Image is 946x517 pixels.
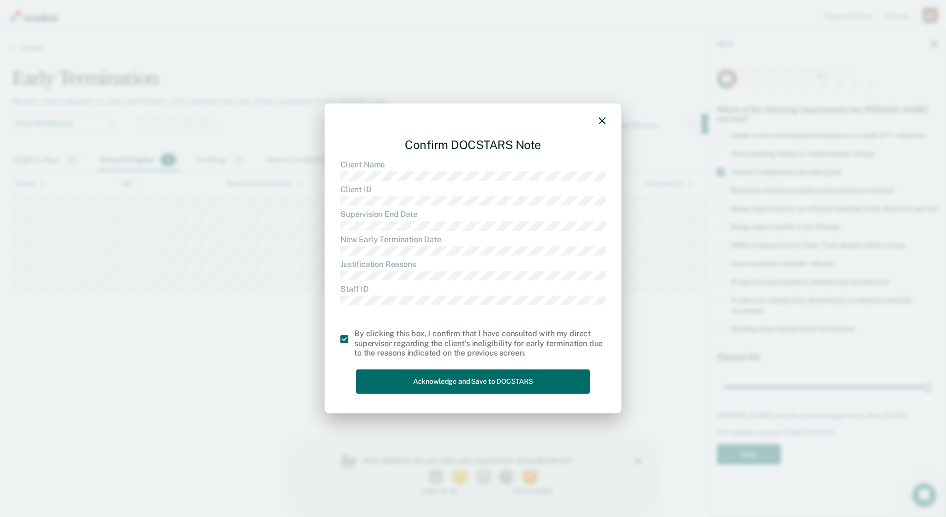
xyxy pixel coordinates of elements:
dt: Client Name [340,160,606,169]
div: 1 - Not at all [67,45,161,51]
button: Acknowledge and Save to DOCSTARS [356,369,590,394]
div: How satisfied are you with your experience using Recidiviz? [67,13,296,22]
button: 5 [225,27,245,42]
img: Profile image for Kim [44,10,59,26]
dt: Staff ID [340,284,606,294]
button: 4 [203,27,220,42]
button: 1 [133,27,150,42]
dt: Supervision End Date [340,209,606,219]
button: 3 [180,27,197,42]
dt: Justification Reasons [340,259,606,269]
div: By clicking this box, I confirm that I have consulted with my direct supervisor regarding the cli... [354,329,606,358]
div: 5 - Extremely [217,45,311,51]
div: Close survey [339,15,345,21]
dt: Client ID [340,185,606,194]
button: 2 [155,27,175,42]
dt: New Early Termination Date [340,235,606,244]
div: Confirm DOCSTARS Note [340,130,606,160]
